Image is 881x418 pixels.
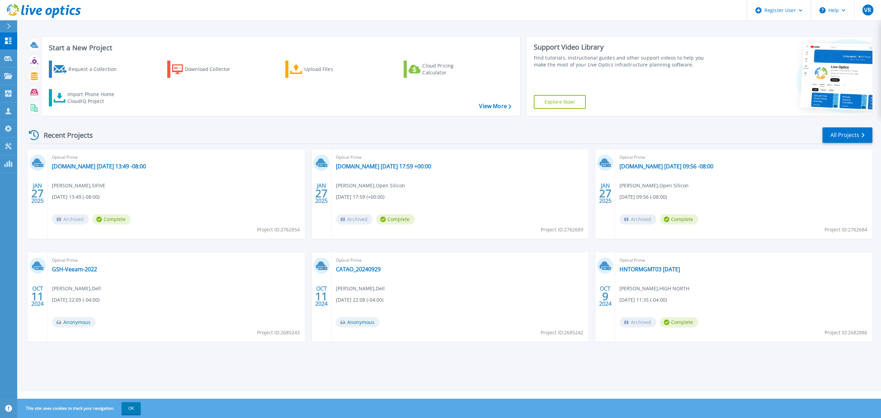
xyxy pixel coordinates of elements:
[52,182,105,189] span: [PERSON_NAME] , SIFIVE
[92,214,131,224] span: Complete
[660,317,698,327] span: Complete
[541,329,583,336] span: Project ID: 2685242
[185,62,240,76] div: Download Collector
[31,181,44,206] div: JAN 2025
[257,226,300,233] span: Project ID: 2762854
[257,329,300,336] span: Project ID: 2685243
[52,214,89,224] span: Archived
[336,193,384,201] span: [DATE] 17:59 (+00:00)
[19,402,141,415] span: This site uses cookies to track your navigation.
[52,257,301,264] span: Optical Prime
[599,190,612,196] span: 27
[336,266,381,273] a: CATAO_20240929
[49,61,126,78] a: Request a Collection
[68,62,124,76] div: Request a Collection
[619,257,868,264] span: Optical Prime
[52,317,96,327] span: Anonymous
[619,214,656,224] span: Archived
[315,181,328,206] div: JAN 2025
[336,214,373,224] span: Archived
[825,329,867,336] span: Project ID: 2682886
[599,284,612,309] div: OCT 2024
[534,95,586,109] a: Explore Now!
[304,62,359,76] div: Upload Files
[619,193,667,201] span: [DATE] 09:56 (-08:00)
[404,61,480,78] a: Cloud Pricing Calculator
[541,226,583,233] span: Project ID: 2762689
[534,43,712,52] div: Support Video Library
[285,61,362,78] a: Upload Files
[619,285,689,292] span: [PERSON_NAME] , HIGH NORTH
[52,296,99,304] span: [DATE] 22:09 (-04:00)
[376,214,415,224] span: Complete
[31,284,44,309] div: OCT 2024
[619,266,680,273] a: HNTORMGMT03 [DATE]
[52,193,99,201] span: [DATE] 13:49 (-08:00)
[825,226,867,233] span: Project ID: 2762684
[315,284,328,309] div: OCT 2024
[315,293,328,299] span: 11
[26,127,102,144] div: Recent Projects
[315,190,328,196] span: 27
[52,163,146,170] a: [DOMAIN_NAME] [DATE] 13:49 -08:00
[822,127,872,143] a: All Projects
[52,154,301,161] span: Optical Prime
[31,293,44,299] span: 11
[602,293,608,299] span: 9
[336,257,585,264] span: Optical Prime
[31,190,44,196] span: 27
[619,154,868,161] span: Optical Prime
[336,317,380,327] span: Anonymous
[619,296,667,304] span: [DATE] 11:35 (-04:00)
[121,402,141,415] button: OK
[336,182,405,189] span: [PERSON_NAME] , Open Silicon
[619,163,713,170] a: [DOMAIN_NAME] [DATE] 09:56 -08:00
[336,154,585,161] span: Optical Prime
[167,61,244,78] a: Download Collector
[422,62,477,76] div: Cloud Pricing Calculator
[67,91,121,105] div: Import Phone Home CloudIQ Project
[52,285,101,292] span: [PERSON_NAME] , Dell
[336,285,385,292] span: [PERSON_NAME] , Dell
[336,163,431,170] a: [DOMAIN_NAME] [DATE] 17:59 +00:00
[336,296,383,304] span: [DATE] 22:08 (-04:00)
[619,182,689,189] span: [PERSON_NAME] , Open Silicon
[660,214,698,224] span: Complete
[49,44,511,52] h3: Start a New Project
[534,54,712,68] div: Find tutorials, instructional guides and other support videos to help you make the most of your L...
[52,266,97,273] a: GSH-Veeam-2022
[619,317,656,327] span: Archived
[599,181,612,206] div: JAN 2025
[479,103,511,109] a: View More
[864,7,871,13] span: VR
